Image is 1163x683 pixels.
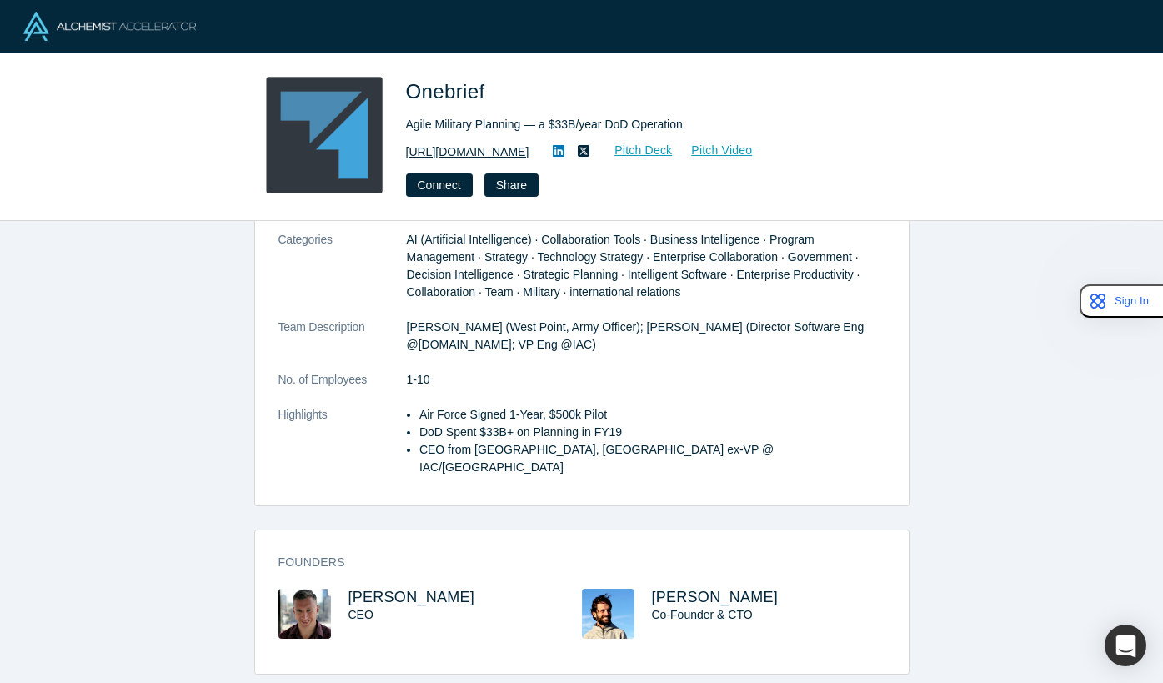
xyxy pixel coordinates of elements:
[406,173,473,197] button: Connect
[596,141,673,160] a: Pitch Deck
[278,406,407,494] dt: Highlights
[419,441,885,476] li: CEO from [GEOGRAPHIC_DATA], [GEOGRAPHIC_DATA] ex-VP @ IAC/[GEOGRAPHIC_DATA]
[406,143,529,161] a: [URL][DOMAIN_NAME]
[652,608,753,621] span: Co-Founder & CTO
[407,371,885,389] dd: 1-10
[278,319,407,371] dt: Team Description
[419,424,885,441] li: DoD Spent $33B+ on Planning in FY19
[407,233,860,299] span: AI (Artificial Intelligence) · Collaboration Tools · Business Intelligence · Program Management ·...
[278,371,407,406] dt: No. of Employees
[406,116,873,133] div: Agile Military Planning — a $33B/year DoD Operation
[278,554,862,571] h3: Founders
[652,589,779,605] a: [PERSON_NAME]
[348,608,373,621] span: CEO
[407,319,885,354] p: [PERSON_NAME] (West Point, Army Officer); [PERSON_NAME] (Director Software Eng @[DOMAIN_NAME]; VP...
[419,406,885,424] li: Air Force Signed 1-Year, $500k Pilot
[406,80,491,103] span: Onebrief
[348,589,475,605] a: [PERSON_NAME]
[278,589,331,639] img: Grant Demaree's Profile Image
[278,231,407,319] dt: Categories
[23,12,196,41] img: Alchemist Logo
[673,141,753,160] a: Pitch Video
[484,173,539,197] button: Share
[582,589,634,639] img: Rafa Pereira's Profile Image
[266,77,383,193] img: Onebrief's Logo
